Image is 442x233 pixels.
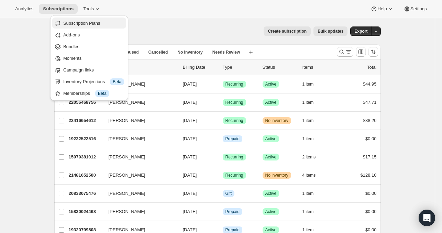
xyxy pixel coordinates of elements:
span: $47.71 [363,100,377,105]
span: [DATE] [183,191,197,196]
span: No inventory [265,118,288,123]
div: 22416654612[PERSON_NAME][DATE]SuccessRecurringWarningNo inventory1 item$38.20 [69,116,377,125]
div: Type [223,64,257,71]
span: Needs Review [212,49,240,55]
p: Billing Date [183,64,217,71]
span: Export [354,29,367,34]
span: [DATE] [183,173,197,178]
button: [PERSON_NAME] [104,152,173,163]
div: 22056468756[PERSON_NAME][DATE]SuccessRecurringSuccessActive1 item$47.71 [69,98,377,107]
div: IDCustomerBilling DateTypeStatusItemsTotal [69,64,377,71]
button: Settings [399,4,431,14]
span: $0.00 [365,227,377,232]
span: [DATE] [183,118,197,123]
span: $44.95 [363,81,377,87]
p: 22416654612 [69,117,103,124]
button: Export [350,26,372,36]
span: No inventory [265,173,288,178]
span: Beta [113,79,121,85]
button: 1 item [302,79,321,89]
span: 1 item [302,227,314,233]
button: Analytics [11,4,37,14]
div: Inventory Projections [63,78,124,85]
span: 1 item [302,136,314,142]
button: Search and filter results [337,47,353,57]
span: [PERSON_NAME] [109,117,145,124]
button: 1 item [302,207,321,217]
span: [DATE] [183,209,197,214]
span: [PERSON_NAME] [109,208,145,215]
span: 1 item [302,118,314,123]
span: Bulk updates [318,29,343,34]
button: 2 items [302,152,323,162]
button: 4 items [302,170,323,180]
button: Moments [52,53,126,64]
button: 1 item [302,189,321,198]
span: Cancelled [148,49,168,55]
button: 1 item [302,134,321,144]
p: 19232522516 [69,135,103,142]
div: 16755720468[PERSON_NAME][DATE]SuccessRecurringSuccessActive1 item$44.95 [69,79,377,89]
span: Gift [225,191,232,196]
span: [DATE] [183,100,197,105]
span: 1 item [302,209,314,214]
span: Active [265,81,277,87]
button: [PERSON_NAME] [104,133,173,144]
span: Recurring [225,81,243,87]
button: [PERSON_NAME] [104,115,173,126]
button: Sort the results [368,47,378,57]
span: [DATE] [183,136,197,141]
span: Recurring [225,154,243,160]
span: 4 items [302,173,316,178]
span: Prepaid [225,136,240,142]
button: Tools [79,4,105,14]
button: Bundles [52,41,126,52]
p: 20833075476 [69,190,103,197]
button: [PERSON_NAME] [104,97,173,108]
span: Create subscription [268,29,307,34]
div: Items [302,64,337,71]
span: Subscriptions [43,6,74,12]
span: [DATE] [183,227,197,232]
button: Campaign links [52,64,126,75]
span: 1 item [302,81,314,87]
div: 15979381012[PERSON_NAME][DATE]SuccessRecurringSuccessActive2 items$17.15 [69,152,377,162]
p: Status [263,64,297,71]
span: Paused [124,49,139,55]
span: [PERSON_NAME] [109,154,145,160]
span: [PERSON_NAME] [109,135,145,142]
span: Settings [410,6,427,12]
p: Total [367,64,376,71]
div: 21481652500[PERSON_NAME][DATE]SuccessRecurringWarningNo inventory4 items$128.10 [69,170,377,180]
span: 1 item [302,191,314,196]
div: 15830024468[PERSON_NAME][DATE]InfoPrepaidSuccessActive1 item$0.00 [69,207,377,217]
button: 1 item [302,116,321,125]
span: Prepaid [225,209,240,214]
span: [DATE] [183,154,197,159]
span: Bundles [63,44,79,49]
span: Active [265,227,277,233]
button: Create new view [245,47,256,57]
div: Memberships [63,90,124,97]
span: 2 items [302,154,316,160]
span: $0.00 [365,136,377,141]
div: 20833075476[PERSON_NAME][DATE]InfoGiftSuccessActive1 item$0.00 [69,189,377,198]
button: [PERSON_NAME] [104,79,173,90]
span: Recurring [225,173,243,178]
button: Add-ons [52,29,126,40]
div: 19232522516[PERSON_NAME][DATE]InfoPrepaidSuccessActive1 item$0.00 [69,134,377,144]
span: Help [377,6,387,12]
div: Open Intercom Messenger [419,210,435,226]
button: Bulk updates [313,26,347,36]
span: $38.20 [363,118,377,123]
span: $0.00 [365,191,377,196]
span: [PERSON_NAME] [109,172,145,179]
button: 1 item [302,98,321,107]
span: Recurring [225,118,243,123]
button: Inventory Projections [52,76,126,87]
span: Add-ons [63,32,80,37]
span: $17.15 [363,154,377,159]
span: Tools [83,6,94,12]
span: Active [265,136,277,142]
span: Active [265,100,277,105]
